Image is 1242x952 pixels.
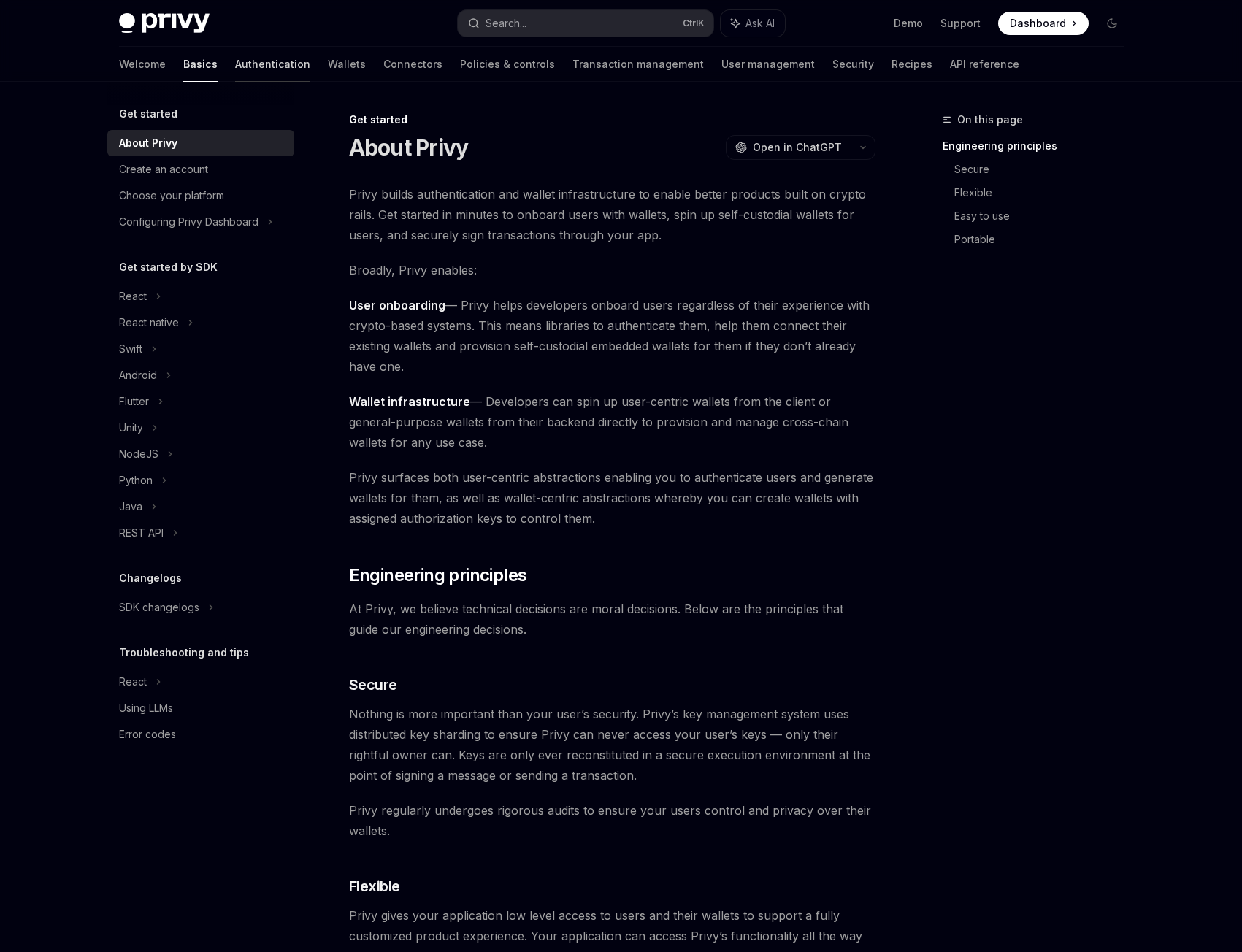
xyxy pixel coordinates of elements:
[119,340,142,358] div: Swift
[119,13,210,34] img: dark logo
[957,111,1023,128] span: On this page
[107,183,294,209] a: Choose your platform
[119,161,208,178] div: Create an account
[119,187,224,204] div: Choose your platform
[349,704,875,786] span: Nothing is more important than your user’s security. Privy’s key management system uses distribut...
[349,394,470,409] strong: Wallet infrastructure
[107,695,294,721] a: Using LLMs
[119,569,182,587] h5: Changelogs
[119,498,142,515] div: Java
[894,16,923,31] a: Demo
[349,134,469,161] h1: About Privy
[349,260,875,280] span: Broadly, Privy enables:
[119,288,147,305] div: React
[572,47,704,82] a: Transaction management
[349,876,400,897] span: Flexible
[349,800,875,841] span: Privy regularly undergoes rigorous audits to ensure your users control and privacy over their wal...
[1100,12,1124,35] button: Toggle dark mode
[349,112,875,127] div: Get started
[119,419,143,437] div: Unity
[721,10,785,37] button: Ask AI
[486,15,526,32] div: Search...
[119,213,258,231] div: Configuring Privy Dashboard
[745,16,775,31] span: Ask AI
[721,47,815,82] a: User management
[832,47,874,82] a: Security
[349,467,875,529] span: Privy surfaces both user-centric abstractions enabling you to authenticate users and generate wal...
[892,47,932,82] a: Recipes
[349,599,875,640] span: At Privy, we believe technical decisions are moral decisions. Below are the principles that guide...
[119,47,166,82] a: Welcome
[107,721,294,748] a: Error codes
[107,130,294,156] a: About Privy
[349,564,527,587] span: Engineering principles
[943,134,1135,158] a: Engineering principles
[954,158,1135,181] a: Secure
[950,47,1019,82] a: API reference
[940,16,981,31] a: Support
[119,673,147,691] div: React
[119,445,158,463] div: NodeJS
[998,12,1089,35] a: Dashboard
[119,699,173,717] div: Using LLMs
[349,675,397,695] span: Secure
[349,295,875,377] span: — Privy helps developers onboard users regardless of their experience with crypto-based systems. ...
[954,204,1135,228] a: Easy to use
[726,135,851,160] button: Open in ChatGPT
[460,47,555,82] a: Policies & controls
[119,314,179,331] div: React native
[383,47,442,82] a: Connectors
[954,228,1135,251] a: Portable
[119,393,149,410] div: Flutter
[119,105,177,123] h5: Get started
[235,47,310,82] a: Authentication
[349,391,875,453] span: — Developers can spin up user-centric wallets from the client or general-purpose wallets from the...
[349,184,875,245] span: Privy builds authentication and wallet infrastructure to enable better products built on crypto r...
[119,599,199,616] div: SDK changelogs
[458,10,713,37] button: Search...CtrlK
[349,298,445,312] strong: User onboarding
[328,47,366,82] a: Wallets
[119,524,164,542] div: REST API
[119,472,153,489] div: Python
[119,134,177,152] div: About Privy
[119,366,157,384] div: Android
[119,258,218,276] h5: Get started by SDK
[753,140,842,155] span: Open in ChatGPT
[119,726,176,743] div: Error codes
[954,181,1135,204] a: Flexible
[183,47,218,82] a: Basics
[1010,16,1066,31] span: Dashboard
[683,18,705,29] span: Ctrl K
[107,156,294,183] a: Create an account
[119,644,249,661] h5: Troubleshooting and tips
